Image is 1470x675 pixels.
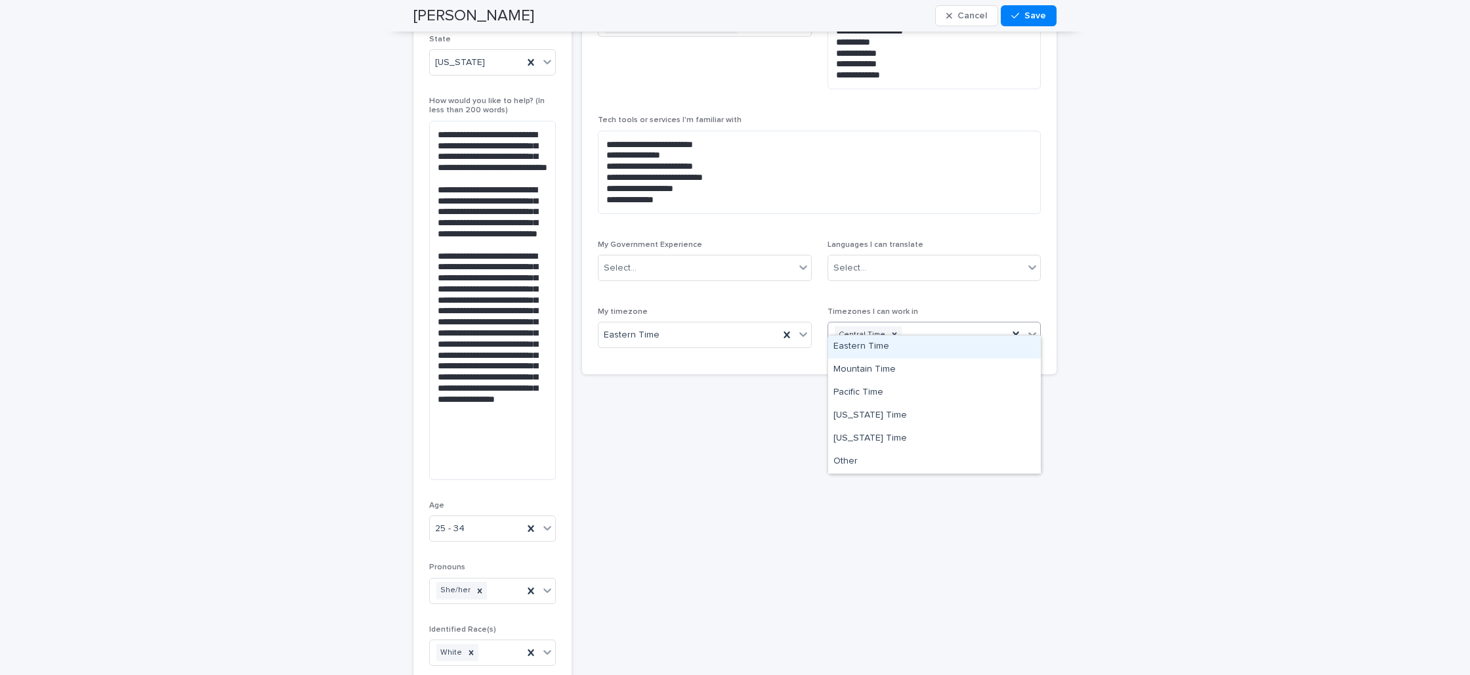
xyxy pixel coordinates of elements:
[828,381,1041,404] div: Pacific Time
[435,56,485,70] span: [US_STATE]
[1001,5,1057,26] button: Save
[828,336,1041,359] div: Eastern Time
[598,308,648,316] span: My timezone
[833,261,866,275] div: Select...
[828,404,1041,427] div: Alaska Time
[435,522,465,536] span: 25 - 34
[604,328,660,342] span: Eastern Time
[828,427,1041,450] div: Hawaii Time
[828,450,1041,473] div: Other
[598,116,742,124] span: Tech tools or services I'm familiar with
[935,5,998,26] button: Cancel
[429,97,545,114] span: How would you like to help? (In less than 200 words)
[828,241,923,249] span: Languages I can translate
[429,502,444,510] span: Age
[436,644,464,662] div: White
[429,35,451,43] span: State
[429,626,496,634] span: Identified Race(s)
[598,241,702,249] span: My Government Experience
[1024,11,1046,20] span: Save
[604,261,637,275] div: Select...
[429,563,465,571] span: Pronouns
[436,582,472,599] div: She/her
[828,308,918,316] span: Timezones I can work in
[828,359,1041,381] div: Mountain Time
[835,326,887,344] div: Central Time
[413,7,534,26] h2: [PERSON_NAME]
[957,11,987,20] span: Cancel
